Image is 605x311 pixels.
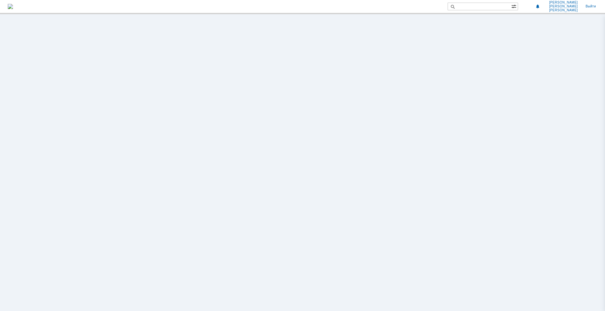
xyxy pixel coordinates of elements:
span: [PERSON_NAME] [549,5,578,8]
span: [PERSON_NAME] [549,8,578,12]
img: logo [8,4,13,9]
a: Перейти на домашнюю страницу [8,4,13,9]
span: Расширенный поиск [511,3,518,9]
span: [PERSON_NAME] [549,1,578,5]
